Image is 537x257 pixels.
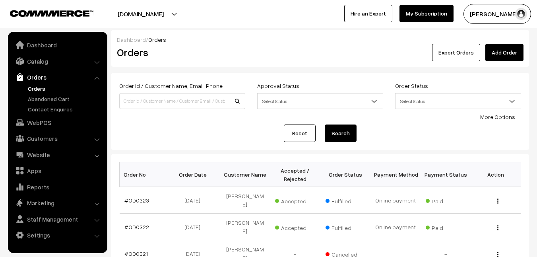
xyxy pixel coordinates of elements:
button: Search [325,125,357,142]
td: [PERSON_NAME] [220,214,270,240]
a: Marketing [10,196,105,210]
th: Order No [120,162,170,187]
a: COMMMERCE [10,8,79,18]
a: WebPOS [10,115,105,130]
th: Order Status [320,162,370,187]
img: Menu [497,252,498,257]
a: Staff Management [10,212,105,226]
a: Website [10,148,105,162]
button: [PERSON_NAME] [463,4,531,24]
span: Paid [426,195,465,205]
span: Accepted [275,222,315,232]
label: Approval Status [257,82,299,90]
span: Select Status [395,93,521,109]
button: Export Orders [432,44,480,61]
span: Orders [148,36,166,43]
a: #OD0322 [124,224,149,230]
a: Dashboard [10,38,105,52]
a: Dashboard [117,36,146,43]
th: Accepted / Rejected [270,162,320,187]
a: Orders [26,84,105,93]
label: Order Id / Customer Name, Email, Phone [119,82,223,90]
span: Select Status [395,94,521,108]
div: / [117,35,523,44]
span: Select Status [257,93,383,109]
img: Menu [497,199,498,204]
a: Contact Enquires [26,105,105,113]
a: Apps [10,164,105,178]
a: Orders [10,70,105,84]
th: Customer Name [220,162,270,187]
td: Online payment [370,214,421,240]
img: COMMMERCE [10,10,93,16]
label: Order Status [395,82,428,90]
a: Add Order [485,44,523,61]
button: [DOMAIN_NAME] [90,4,192,24]
a: Customers [10,131,105,146]
span: Fulfilled [326,222,365,232]
img: Menu [497,225,498,230]
a: Reset [284,125,316,142]
a: Catalog [10,54,105,68]
th: Payment Method [370,162,421,187]
a: Reports [10,180,105,194]
input: Order Id / Customer Name / Customer Email / Customer Phone [119,93,245,109]
a: #OD0321 [124,250,148,257]
img: user [515,8,527,20]
a: More Options [480,113,515,120]
a: Hire an Expert [344,5,392,22]
span: Fulfilled [326,195,365,205]
th: Order Date [170,162,220,187]
span: Select Status [258,94,383,108]
td: [DATE] [170,214,220,240]
a: Settings [10,228,105,242]
th: Payment Status [421,162,471,187]
td: Online payment [370,187,421,214]
span: Accepted [275,195,315,205]
td: [PERSON_NAME] [220,187,270,214]
a: My Subscription [399,5,454,22]
h2: Orders [117,46,244,58]
td: [DATE] [170,187,220,214]
a: #OD0323 [124,197,149,204]
th: Action [471,162,521,187]
a: Abandoned Cart [26,95,105,103]
span: Paid [426,222,465,232]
